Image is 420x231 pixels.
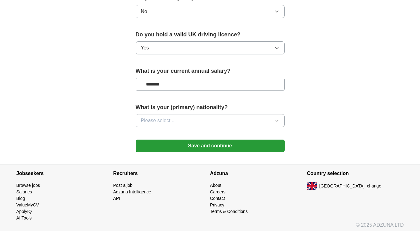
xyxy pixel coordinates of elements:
a: Contact [210,196,225,201]
button: No [136,5,285,18]
a: Adzuna Intelligence [113,189,151,194]
a: AI Tools [16,215,32,220]
label: What is your current annual salary? [136,67,285,75]
button: Please select... [136,114,285,127]
h4: Country selection [307,165,404,182]
button: change [367,183,381,189]
label: What is your (primary) nationality? [136,103,285,112]
span: Please select... [141,117,175,124]
a: Post a job [113,183,133,188]
a: Privacy [210,202,224,207]
a: Blog [16,196,25,201]
a: Browse jobs [16,183,40,188]
a: ApplyIQ [16,209,32,214]
a: Terms & Conditions [210,209,248,214]
label: Do you hold a valid UK driving licence? [136,30,285,39]
a: Careers [210,189,226,194]
button: Yes [136,41,285,54]
a: ValueMyCV [16,202,39,207]
span: No [141,8,147,15]
span: [GEOGRAPHIC_DATA] [319,183,365,189]
a: Salaries [16,189,32,194]
img: UK flag [307,182,317,190]
span: Yes [141,44,149,52]
a: API [113,196,120,201]
a: About [210,183,222,188]
button: Save and continue [136,140,285,152]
